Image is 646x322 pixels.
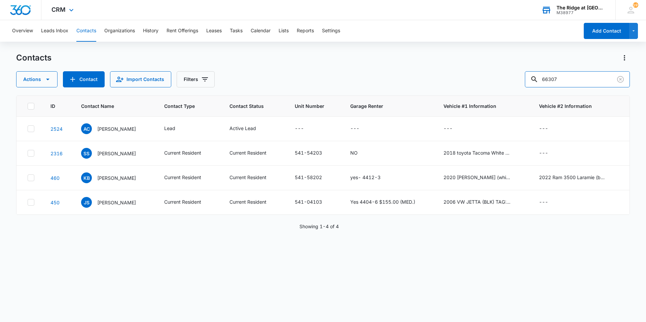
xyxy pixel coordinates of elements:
[443,198,511,205] div: 2006 VW JETTA (BLK) TAG: TJO-514
[12,20,33,42] button: Overview
[164,198,213,206] div: Contact Type - Current Resident - Select to Edit Field
[81,172,148,183] div: Contact Name - Kimberly Baldwin - Select to Edit Field
[50,151,63,156] a: Navigate to contact details page for Scott Sanders
[322,20,340,42] button: Settings
[51,6,66,13] span: CRM
[350,198,415,205] div: Yes 4404-6 $155.00 (MED.)
[229,174,279,182] div: Contact Status - Current Resident - Select to Edit Field
[443,149,511,156] div: 2018 toyota Tacoma White Tag; (AFL-Q17)
[295,174,334,182] div: Unit Number - 541-58202 - Select to Edit Field
[81,148,92,159] span: SS
[177,71,215,87] button: Filters
[295,149,322,156] div: 541-54203
[229,174,266,181] div: Current Resident
[164,198,201,205] div: Current Resident
[63,71,105,87] button: Add Contact
[584,23,629,39] button: Add Contact
[539,174,618,182] div: Vehicle #2 Information - 2022 Ram 3500 Laramie (burgundy) CGO-L81; 2016 Harley Davidson Street Gl...
[633,2,638,8] span: 191
[539,125,560,133] div: Vehicle #2 Information - - Select to Edit Field
[167,20,198,42] button: Rent Offerings
[279,20,289,42] button: Lists
[16,71,58,87] button: Actions
[350,149,370,157] div: Garage Renter - NO - Select to Edit Field
[251,20,271,42] button: Calendar
[295,103,334,110] span: Unit Number
[229,149,266,156] div: Current Resident
[539,174,606,181] div: 2022 Ram 3500 Laramie (burgundy) CGO-L81; 2016 Harley Davidson Street Glide (white) RNDVUE
[539,198,548,206] div: ---
[81,148,148,159] div: Contact Name - Scott Sanders - Select to Edit Field
[443,103,523,110] span: Vehicle #1 Information
[443,149,523,157] div: Vehicle #1 Information - 2018 toyota Tacoma White Tag; (AFL-Q17) - Select to Edit Field
[350,174,393,182] div: Garage Renter - yes- 4412-3 - Select to Edit Field
[164,174,213,182] div: Contact Type - Current Resident - Select to Edit Field
[81,172,92,183] span: KB
[97,150,136,157] p: [PERSON_NAME]
[229,198,279,206] div: Contact Status - Current Resident - Select to Edit Field
[443,198,523,206] div: Vehicle #1 Information - 2006 VW JETTA (BLK) TAG: TJO-514 - Select to Edit Field
[299,223,339,230] p: Showing 1-4 of 4
[81,197,148,208] div: Contact Name - Justin Scott Tilton - Select to Edit Field
[295,149,334,157] div: Unit Number - 541-54203 - Select to Edit Field
[539,149,548,157] div: ---
[619,52,630,63] button: Actions
[110,71,171,87] button: Import Contacts
[443,174,523,182] div: Vehicle #1 Information - 2020 Lexus Boonx (white) ANK-E07 - Select to Edit Field
[350,149,358,156] div: NO
[295,198,322,205] div: 541-04103
[164,125,187,133] div: Contact Type - Lead - Select to Edit Field
[164,125,175,132] div: Lead
[164,174,201,181] div: Current Resident
[539,198,560,206] div: Vehicle #2 Information - - Select to Edit Field
[229,149,279,157] div: Contact Status - Current Resident - Select to Edit Field
[350,174,381,181] div: yes- 4412-3
[633,2,638,8] div: notifications count
[557,5,606,10] div: account name
[297,20,314,42] button: Reports
[81,123,92,134] span: AC
[104,20,135,42] button: Organizations
[50,200,60,205] a: Navigate to contact details page for Justin Scott Tilton
[16,53,51,63] h1: Contacts
[229,125,268,133] div: Contact Status - Active Lead - Select to Edit Field
[230,20,243,42] button: Tasks
[443,174,511,181] div: 2020 [PERSON_NAME] (white) ANK-E07
[615,74,626,85] button: Clear
[164,149,201,156] div: Current Resident
[350,198,427,206] div: Garage Renter - Yes 4404-6 $155.00 (MED.) - Select to Edit Field
[295,174,322,181] div: 541-58202
[143,20,158,42] button: History
[295,125,316,133] div: Unit Number - - Select to Edit Field
[97,199,136,206] p: [PERSON_NAME]
[229,125,256,132] div: Active Lead
[97,174,136,182] p: [PERSON_NAME]
[50,103,55,110] span: ID
[350,125,359,133] div: ---
[81,123,148,134] div: Contact Name - Amanda Cox - Select to Edit Field
[539,103,618,110] span: Vehicle #2 Information
[443,125,453,133] div: ---
[81,197,92,208] span: JS
[81,103,138,110] span: Contact Name
[164,103,204,110] span: Contact Type
[50,126,63,132] a: Navigate to contact details page for Amanda Cox
[443,125,465,133] div: Vehicle #1 Information - - Select to Edit Field
[350,125,371,133] div: Garage Renter - - Select to Edit Field
[164,149,213,157] div: Contact Type - Current Resident - Select to Edit Field
[206,20,222,42] button: Leases
[350,103,427,110] span: Garage Renter
[557,10,606,15] div: account id
[76,20,96,42] button: Contacts
[97,125,136,132] p: [PERSON_NAME]
[539,149,560,157] div: Vehicle #2 Information - - Select to Edit Field
[229,198,266,205] div: Current Resident
[295,125,304,133] div: ---
[41,20,68,42] button: Leads Inbox
[539,125,548,133] div: ---
[525,71,630,87] input: Search Contacts
[295,198,334,206] div: Unit Number - 541-04103 - Select to Edit Field
[50,175,60,181] a: Navigate to contact details page for Kimberly Baldwin
[229,103,269,110] span: Contact Status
